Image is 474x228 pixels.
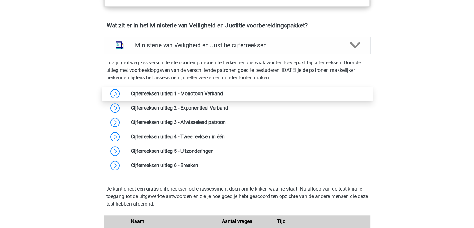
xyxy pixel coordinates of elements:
img: cijferreeksen [112,37,128,53]
p: Je kunt direct een gratis cijferreeksen oefenassessment doen om te kijken waar je staat. Na afloo... [106,185,368,208]
div: Cijferreeksen uitleg 3 - Afwisselend patroon [126,119,370,126]
div: Cijferreeksen uitleg 5 - Uitzonderingen [126,147,370,155]
h4: Ministerie van Veiligheid en Justitie cijferreeksen [135,42,339,49]
div: Tijd [259,218,304,225]
div: Cijferreeksen uitleg 1 - Monotoon Verband [126,90,370,97]
div: Cijferreeksen uitleg 6 - Breuken [126,162,370,169]
div: Cijferreeksen uitleg 4 - Twee reeksen in één [126,133,370,141]
a: cijferreeksen Ministerie van Veiligheid en Justitie cijferreeksen [101,37,373,54]
p: Er zijn grofweg zes verschillende soorten patronen te herkennen die vaak worden toegepast bij cij... [106,59,368,82]
div: Cijferreeksen uitleg 2 - Exponentieel Verband [126,104,370,112]
h4: Wat zit er in het Ministerie van Veiligheid en Justitie voorbereidingspakket? [107,22,368,29]
div: Aantal vragen [215,218,259,225]
div: Naam [126,218,215,225]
